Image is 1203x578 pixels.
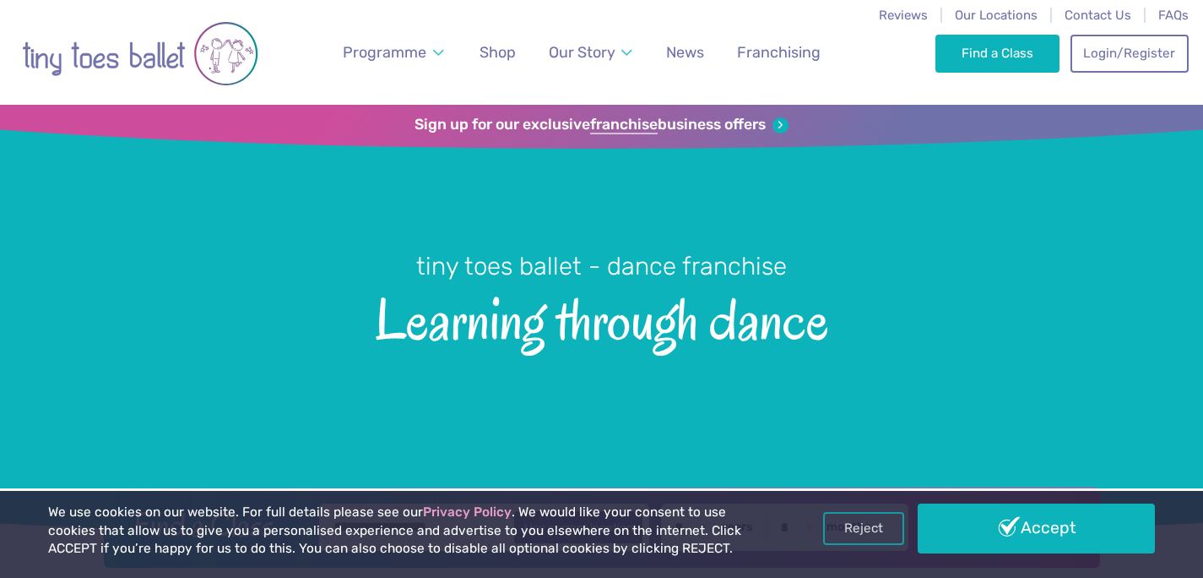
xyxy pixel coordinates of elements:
[1070,35,1189,72] a: Login/Register
[823,512,904,544] a: Reject
[343,43,426,61] span: Programme
[1065,8,1131,23] a: Contact Us
[918,504,1155,553] a: Accept
[729,34,828,72] a: Franchising
[335,34,452,72] a: Programme
[423,504,512,520] a: Privacy Policy
[666,43,704,61] span: News
[590,116,658,134] strong: franchise
[22,11,258,96] img: tiny toes ballet
[737,43,821,61] span: Franchising
[879,8,928,23] a: Reviews
[472,34,523,72] a: Shop
[480,43,516,61] span: Shop
[415,116,788,134] a: Sign up for our exclusivefranchisebusiness offers
[48,504,767,559] p: We use cookies on our website. For full details please see our . We would like your consent to us...
[549,43,615,61] span: Our Story
[658,34,712,72] a: News
[416,252,787,281] small: tiny toes ballet - dance franchise
[541,34,641,72] a: Our Story
[1158,8,1189,23] a: FAQs
[955,8,1038,23] a: Our Locations
[935,35,1059,72] a: Find a Class
[30,283,1173,352] span: Learning through dance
